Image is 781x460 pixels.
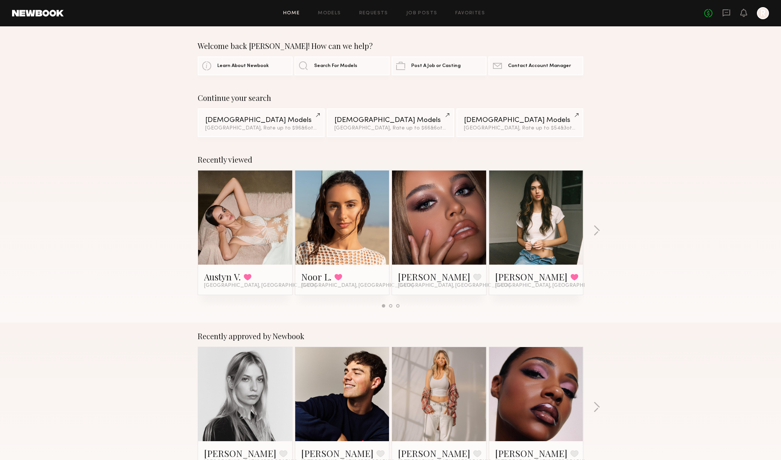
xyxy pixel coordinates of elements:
a: R [757,7,769,19]
div: Continue your search [198,93,583,102]
span: & 6 other filter s [430,126,467,131]
div: [DEMOGRAPHIC_DATA] Models [464,117,576,124]
span: Post A Job or Casting [411,64,461,69]
a: [DEMOGRAPHIC_DATA] Models[GEOGRAPHIC_DATA], Rate up to $96&6other filters [198,108,325,137]
span: Contact Account Manager [508,64,571,69]
a: Learn About Newbook [198,56,293,75]
a: Search For Models [294,56,389,75]
span: [GEOGRAPHIC_DATA], [GEOGRAPHIC_DATA] [495,283,607,289]
div: [DEMOGRAPHIC_DATA] Models [205,117,317,124]
a: [DEMOGRAPHIC_DATA] Models[GEOGRAPHIC_DATA], Rate up to $54&3other filters [456,108,583,137]
a: [DEMOGRAPHIC_DATA] Models[GEOGRAPHIC_DATA], Rate up to $66&6other filters [327,108,454,137]
span: Learn About Newbook [217,64,269,69]
a: [PERSON_NAME] [495,271,567,283]
a: Requests [359,11,388,16]
a: Home [283,11,300,16]
a: [PERSON_NAME] [398,271,470,283]
span: [GEOGRAPHIC_DATA], [GEOGRAPHIC_DATA] [398,283,510,289]
span: Search For Models [314,64,357,69]
span: & 6 other filter s [301,126,337,131]
a: Austyn V. [204,271,241,283]
span: [GEOGRAPHIC_DATA], [GEOGRAPHIC_DATA] [204,283,316,289]
a: [PERSON_NAME] [495,447,567,459]
a: [PERSON_NAME] [204,447,276,459]
div: [DEMOGRAPHIC_DATA] Models [334,117,446,124]
a: Favorites [455,11,485,16]
div: [GEOGRAPHIC_DATA], Rate up to $54 [464,126,576,131]
div: Recently approved by Newbook [198,332,583,341]
span: & 3 other filter s [560,126,596,131]
div: [GEOGRAPHIC_DATA], Rate up to $96 [205,126,317,131]
span: [GEOGRAPHIC_DATA], [GEOGRAPHIC_DATA] [301,283,413,289]
a: Post A Job or Casting [392,56,487,75]
a: Job Posts [406,11,438,16]
a: Models [318,11,341,16]
div: [GEOGRAPHIC_DATA], Rate up to $66 [334,126,446,131]
a: Noor L. [301,271,331,283]
div: Welcome back [PERSON_NAME]! How can we help? [198,41,583,50]
div: Recently viewed [198,155,583,164]
a: [PERSON_NAME] [398,447,470,459]
a: Contact Account Manager [488,56,583,75]
a: [PERSON_NAME] [301,447,374,459]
